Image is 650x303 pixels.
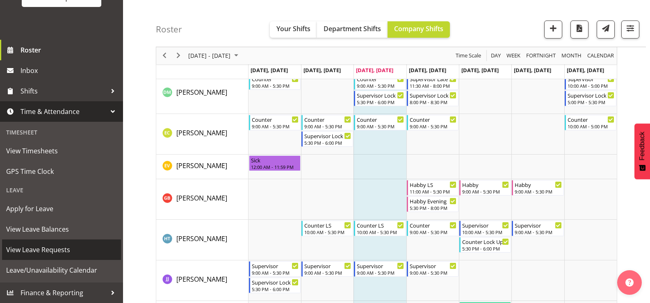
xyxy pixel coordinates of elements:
div: 9:00 AM - 5:30 PM [410,123,456,130]
span: [PERSON_NAME] [176,194,227,203]
button: Your Shifts [270,21,317,38]
div: Supervisor Lock Up [410,91,456,99]
a: View Leave Requests [2,239,121,260]
span: [DATE], [DATE] [567,66,604,74]
div: Supervisor Lock Up [357,91,404,99]
a: [PERSON_NAME] [176,274,227,284]
a: View Leave Balances [2,219,121,239]
td: Janelle Jonkers resource [156,260,249,301]
button: Previous [159,51,170,61]
span: [PERSON_NAME] [176,128,227,137]
div: 10:00 AM - 5:30 PM [462,229,509,235]
div: 5:30 PM - 6:00 PM [304,139,351,146]
button: Time Scale [454,51,483,61]
div: David McAuley"s event - Supervisor Lock Up Begin From Thursday, October 2, 2025 at 8:00:00 PM GMT... [407,91,458,106]
div: Supervisor [304,262,351,270]
div: 9:00 AM - 5:30 PM [252,269,299,276]
div: 5:30 PM - 6:00 PM [462,245,509,252]
div: Counter [357,115,404,123]
a: Apply for Leave [2,198,121,219]
span: Apply for Leave [6,203,117,215]
div: Supervisor [357,262,404,270]
div: Janelle Jonkers"s event - Supervisor Begin From Thursday, October 2, 2025 at 9:00:00 AM GMT+13:00... [407,261,458,277]
div: Helena Tomlin"s event - Counter LS Begin From Tuesday, September 30, 2025 at 10:00:00 AM GMT+13:0... [301,221,353,236]
td: Gillian Byford resource [156,179,249,220]
div: 9:00 AM - 5:30 PM [410,269,456,276]
div: 9:00 AM - 5:30 PM [462,188,509,195]
div: Gillian Byford"s event - Habby Begin From Saturday, October 4, 2025 at 9:00:00 AM GMT+13:00 Ends ... [512,180,563,196]
div: 9:00 AM - 5:30 PM [410,229,456,235]
span: Inbox [21,64,119,77]
div: Counter [568,115,614,123]
button: Next [173,51,184,61]
div: Supervisor [410,262,456,270]
div: Sick [251,156,299,164]
div: Gillian Byford"s event - Habby LS Begin From Thursday, October 2, 2025 at 11:00:00 AM GMT+13:00 E... [407,180,458,196]
div: Supervisor Lock Up [568,91,614,99]
div: David McAuley"s event - Counter Begin From Wednesday, October 1, 2025 at 9:00:00 AM GMT+13:00 End... [354,74,406,90]
div: Leave [2,182,121,198]
span: [DATE], [DATE] [356,66,393,74]
div: Counter [410,115,456,123]
div: David McAuley"s event - Counter Begin From Monday, September 29, 2025 at 9:00:00 AM GMT+13:00 End... [249,74,301,90]
div: Counter [410,221,456,229]
span: [PERSON_NAME] [176,275,227,284]
a: [PERSON_NAME] [176,161,227,171]
span: View Leave Balances [6,223,117,235]
span: GPS Time Clock [6,165,117,178]
a: View Timesheets [2,141,121,161]
button: Timeline Day [490,51,502,61]
span: [DATE], [DATE] [514,66,551,74]
span: View Timesheets [6,145,117,157]
span: Time Scale [455,51,482,61]
button: Month [586,51,616,61]
div: Emma Croft"s event - Counter Begin From Wednesday, October 1, 2025 at 9:00:00 AM GMT+13:00 Ends A... [354,115,406,130]
button: Send a list of all shifts for the selected filtered period to all rostered employees. [597,21,615,39]
td: Emma Croft resource [156,114,249,155]
div: Janelle Jonkers"s event - Supervisor Lock Up Begin From Monday, September 29, 2025 at 5:30:00 PM ... [249,278,301,293]
div: Counter [304,115,351,123]
div: Helena Tomlin"s event - Counter LS Begin From Wednesday, October 1, 2025 at 10:00:00 AM GMT+13:00... [354,221,406,236]
div: previous period [157,47,171,64]
div: Janelle Jonkers"s event - Supervisor Begin From Tuesday, September 30, 2025 at 9:00:00 AM GMT+13:... [301,261,353,277]
button: Feedback - Show survey [634,123,650,179]
div: 5:00 PM - 5:30 PM [568,99,614,105]
div: Janelle Jonkers"s event - Supervisor Begin From Wednesday, October 1, 2025 at 9:00:00 AM GMT+13:0... [354,261,406,277]
span: Month [561,51,582,61]
div: 9:00 AM - 5:30 PM [304,269,351,276]
a: GPS Time Clock [2,161,121,182]
button: Company Shifts [388,21,450,38]
a: Leave/Unavailability Calendar [2,260,121,280]
div: Counter Lock Up [462,237,509,246]
span: calendar [586,51,615,61]
div: 9:00 AM - 5:30 PM [515,229,561,235]
span: Company Shifts [394,24,443,33]
div: David McAuley"s event - Supervisor Lock Up Begin From Wednesday, October 1, 2025 at 5:30:00 PM GM... [354,91,406,106]
h4: Roster [156,25,182,34]
div: 9:00 AM - 5:30 PM [357,269,404,276]
td: Helena Tomlin resource [156,220,249,260]
div: Sep 29 - Oct 05, 2025 [185,47,243,64]
div: 9:00 AM - 5:30 PM [252,82,299,89]
span: [DATE], [DATE] [251,66,288,74]
span: Day [490,51,502,61]
div: Habby [462,180,509,189]
span: Your Shifts [276,24,310,33]
div: Gillian Byford"s event - Habby Begin From Friday, October 3, 2025 at 9:00:00 AM GMT+13:00 Ends At... [459,180,511,196]
div: Emma Croft"s event - Counter Begin From Thursday, October 2, 2025 at 9:00:00 AM GMT+13:00 Ends At... [407,115,458,130]
button: Department Shifts [317,21,388,38]
a: [PERSON_NAME] [176,87,227,97]
div: 5:30 PM - 8:00 PM [410,205,456,211]
button: Add a new shift [544,21,562,39]
div: 9:00 AM - 5:30 PM [357,82,404,89]
div: Emma Croft"s event - Counter Begin From Sunday, October 5, 2025 at 10:00:00 AM GMT+13:00 Ends At ... [565,115,616,130]
div: Habby [515,180,561,189]
button: October 2025 [187,51,242,61]
div: 9:00 AM - 5:30 PM [357,123,404,130]
div: David McAuley"s event - Supervisor Late Shift Begin From Thursday, October 2, 2025 at 11:30:00 AM... [407,74,458,90]
div: 11:30 AM - 8:00 PM [410,82,456,89]
span: Time & Attendance [21,105,107,118]
div: Helena Tomlin"s event - Supervisor Begin From Friday, October 3, 2025 at 10:00:00 AM GMT+13:00 En... [459,221,511,236]
div: David McAuley"s event - Supervisor Lock Up Begin From Sunday, October 5, 2025 at 5:00:00 PM GMT+1... [565,91,616,106]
